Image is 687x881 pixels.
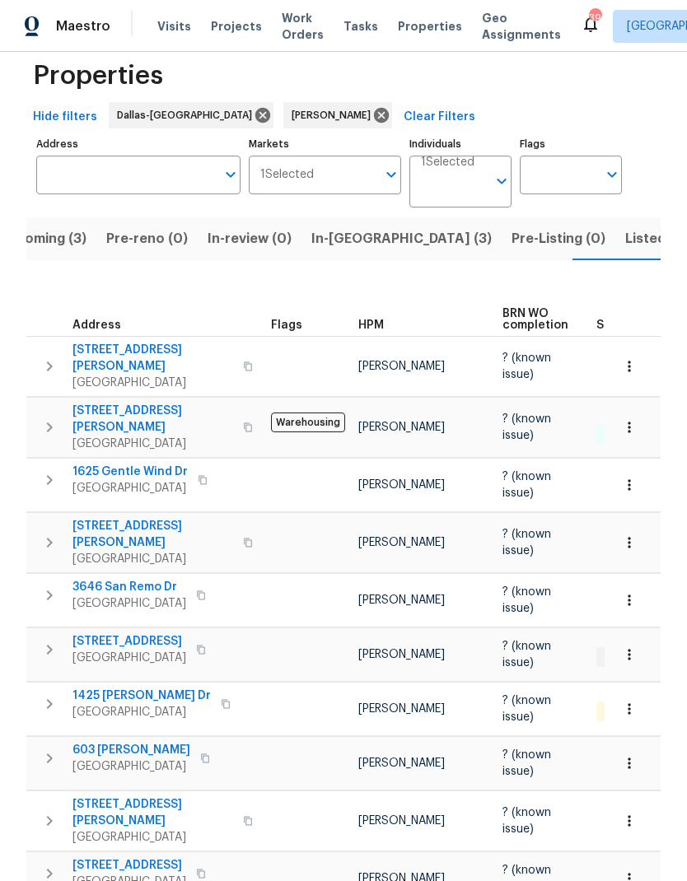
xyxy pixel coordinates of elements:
[208,227,292,250] span: In-review (0)
[397,102,482,133] button: Clear Filters
[72,319,121,331] span: Address
[56,18,110,35] span: Maestro
[398,18,462,35] span: Properties
[72,857,186,874] span: [STREET_ADDRESS]
[512,227,605,250] span: Pre-Listing (0)
[72,650,186,666] span: [GEOGRAPHIC_DATA]
[283,102,392,128] div: [PERSON_NAME]
[520,139,622,149] label: Flags
[343,21,378,32] span: Tasks
[72,595,186,612] span: [GEOGRAPHIC_DATA]
[33,107,97,128] span: Hide filters
[598,650,638,664] span: 2 WIP
[219,163,242,186] button: Open
[502,308,568,331] span: BRN WO completion
[502,807,551,835] span: ? (known issue)
[72,375,233,391] span: [GEOGRAPHIC_DATA]
[249,139,402,149] label: Markets
[157,18,191,35] span: Visits
[271,413,345,432] span: Warehousing
[72,796,233,829] span: [STREET_ADDRESS][PERSON_NAME]
[26,102,104,133] button: Hide filters
[72,518,233,551] span: [STREET_ADDRESS][PERSON_NAME]
[358,537,445,548] span: [PERSON_NAME]
[72,704,211,720] span: [GEOGRAPHIC_DATA]
[72,551,233,567] span: [GEOGRAPHIC_DATA]
[72,829,233,846] span: [GEOGRAPHIC_DATA]
[311,227,492,250] span: In-[GEOGRAPHIC_DATA] (3)
[358,594,445,606] span: [PERSON_NAME]
[72,403,233,436] span: [STREET_ADDRESS][PERSON_NAME]
[72,579,186,595] span: 3646 San Remo Dr
[282,10,324,43] span: Work Orders
[502,695,551,723] span: ? (known issue)
[490,170,513,193] button: Open
[358,319,384,331] span: HPM
[502,586,551,614] span: ? (known issue)
[358,757,445,769] span: [PERSON_NAME]
[117,107,259,124] span: Dallas-[GEOGRAPHIC_DATA]
[211,18,262,35] span: Projects
[404,107,475,128] span: Clear Filters
[260,168,314,182] span: 1 Selected
[292,107,377,124] span: [PERSON_NAME]
[380,163,403,186] button: Open
[358,703,445,715] span: [PERSON_NAME]
[502,641,551,669] span: ? (known issue)
[421,156,474,170] span: 1 Selected
[502,352,551,380] span: ? (known issue)
[502,471,551,499] span: ? (known issue)
[502,749,551,777] span: ? (known issue)
[589,10,601,26] div: 39
[106,227,188,250] span: Pre-reno (0)
[358,479,445,491] span: [PERSON_NAME]
[72,480,188,496] span: [GEOGRAPHIC_DATA]
[72,436,233,452] span: [GEOGRAPHIC_DATA]
[358,815,445,827] span: [PERSON_NAME]
[596,319,650,331] span: Summary
[409,139,512,149] label: Individuals
[502,413,551,441] span: ? (known issue)
[72,758,190,775] span: [GEOGRAPHIC_DATA]
[601,163,624,186] button: Open
[72,688,211,704] span: 1425 [PERSON_NAME] Dr
[358,361,445,372] span: [PERSON_NAME]
[36,139,241,149] label: Address
[72,342,233,375] span: [STREET_ADDRESS][PERSON_NAME]
[358,422,445,433] span: [PERSON_NAME]
[598,705,633,719] span: 1 QC
[72,742,190,758] span: 603 [PERSON_NAME]
[72,633,186,650] span: [STREET_ADDRESS]
[33,68,163,84] span: Properties
[271,319,302,331] span: Flags
[502,529,551,557] span: ? (known issue)
[72,464,188,480] span: 1625 Gentle Wind Dr
[358,649,445,660] span: [PERSON_NAME]
[482,10,561,43] span: Geo Assignments
[109,102,273,128] div: Dallas-[GEOGRAPHIC_DATA]
[598,427,643,441] span: 1 Done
